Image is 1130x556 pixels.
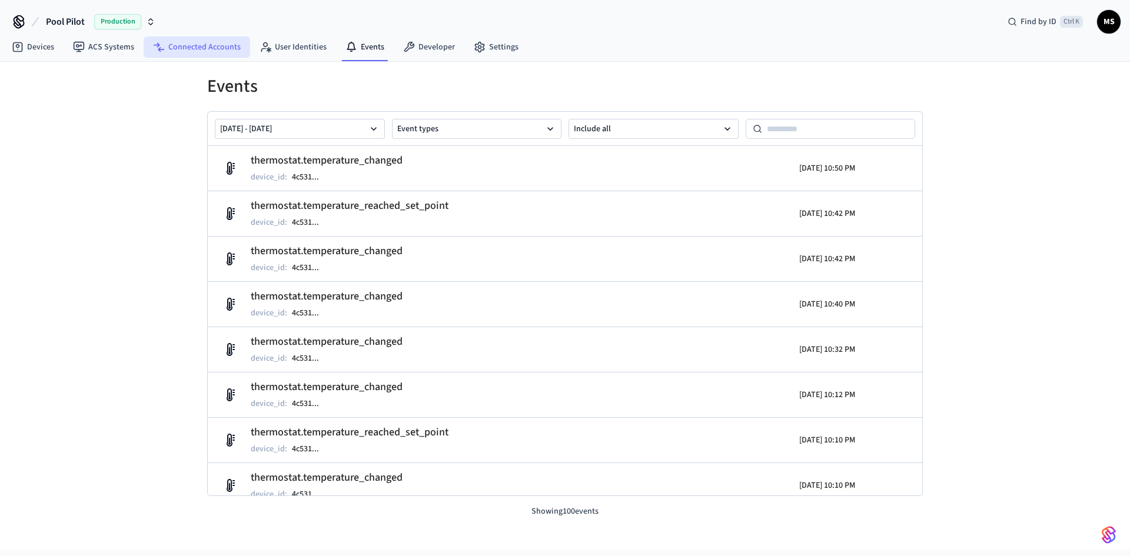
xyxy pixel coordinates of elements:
a: Connected Accounts [144,36,250,58]
p: [DATE] 10:50 PM [799,162,855,174]
button: 4c531... [290,306,331,320]
p: device_id : [251,171,287,183]
p: device_id : [251,217,287,228]
span: Find by ID [1021,16,1056,28]
button: [DATE] - [DATE] [215,119,385,139]
span: MS [1098,11,1119,32]
div: Find by IDCtrl K [998,11,1092,32]
p: [DATE] 10:10 PM [799,480,855,491]
p: [DATE] 10:42 PM [799,208,855,219]
a: Events [336,36,394,58]
a: Settings [464,36,528,58]
button: MS [1097,10,1121,34]
span: Pool Pilot [46,15,85,29]
h2: thermostat.temperature_changed [251,243,403,259]
button: 4c531... [290,351,331,365]
p: Showing 100 events [207,505,923,518]
h2: thermostat.temperature_reached_set_point [251,424,448,441]
button: Event types [392,119,562,139]
p: device_id : [251,488,287,500]
p: [DATE] 10:10 PM [799,434,855,446]
span: Production [94,14,141,29]
h2: thermostat.temperature_changed [251,379,403,395]
p: [DATE] 10:40 PM [799,298,855,310]
p: device_id : [251,307,287,319]
a: User Identities [250,36,336,58]
h2: thermostat.temperature_changed [251,152,403,169]
p: device_id : [251,352,287,364]
button: 4c531... [290,261,331,275]
p: device_id : [251,398,287,409]
h2: thermostat.temperature_reached_set_point [251,198,448,214]
p: [DATE] 10:42 PM [799,253,855,265]
button: 4c531... [290,215,331,229]
h2: thermostat.temperature_changed [251,470,403,486]
p: [DATE] 10:12 PM [799,389,855,401]
span: Ctrl K [1060,16,1083,28]
button: Include all [569,119,739,139]
p: [DATE] 10:32 PM [799,344,855,355]
img: SeamLogoGradient.69752ec5.svg [1102,525,1116,544]
a: Devices [2,36,64,58]
h2: thermostat.temperature_changed [251,334,403,350]
button: 4c531... [290,397,331,411]
button: 4c531... [290,442,331,456]
p: device_id : [251,443,287,455]
h1: Events [207,76,923,97]
p: device_id : [251,262,287,274]
h2: thermostat.temperature_changed [251,288,403,305]
a: Developer [394,36,464,58]
a: ACS Systems [64,36,144,58]
button: 4c531... [290,487,331,501]
button: 4c531... [290,170,331,184]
